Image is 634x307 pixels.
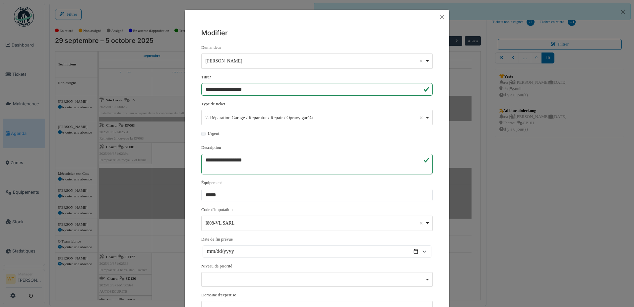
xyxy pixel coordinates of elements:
[206,220,425,227] div: I808-VL SARL
[206,114,425,121] div: 2. Réparation Garage / Reparatur / Repair / Opravy garáží
[201,101,225,107] label: Type de ticket
[208,131,219,137] label: Urgent
[201,28,433,38] h5: Modifier
[418,220,424,227] button: Remove item: '698'
[201,74,212,80] label: Titre
[209,75,211,79] abbr: Requis
[418,58,424,64] button: Remove item: '13251'
[201,145,221,151] label: Description
[201,45,221,51] label: Demandeur
[201,292,236,298] label: Domaine d'expertise
[201,263,232,269] label: Niveau de priorité
[201,180,222,186] label: Équipement
[201,207,232,213] label: Code d'imputation
[206,57,425,64] div: [PERSON_NAME]
[437,12,447,22] button: Close
[418,114,424,121] button: Remove item: '665'
[201,236,233,243] label: Date de fin prévue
